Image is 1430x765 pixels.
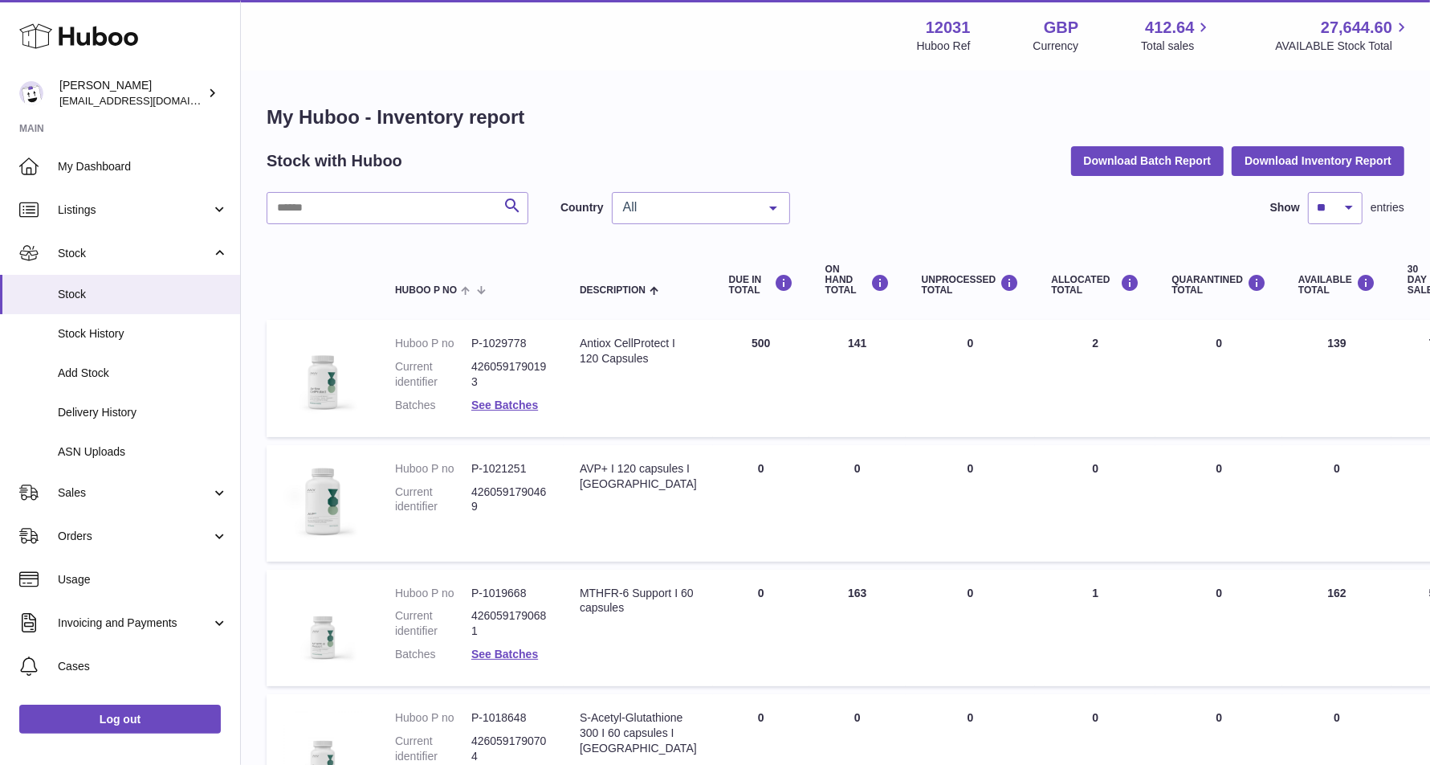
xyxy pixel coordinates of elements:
span: AVAILABLE Stock Total [1275,39,1411,54]
strong: 12031 [926,17,971,39]
span: Stock [58,287,228,302]
label: Show [1270,200,1300,215]
td: 0 [906,445,1036,562]
button: Download Inventory Report [1232,146,1404,175]
span: Add Stock [58,366,228,381]
td: 0 [906,320,1036,437]
div: ON HAND Total [825,264,890,297]
div: [PERSON_NAME] [59,78,204,108]
dd: P-1018648 [471,710,548,726]
a: Log out [19,705,221,734]
span: 412.64 [1145,17,1194,39]
div: UNPROCESSED Total [922,274,1020,296]
div: ALLOCATED Total [1051,274,1139,296]
td: 1 [1035,570,1155,687]
span: 27,644.60 [1321,17,1392,39]
h1: My Huboo - Inventory report [267,104,1404,130]
div: AVAILABLE Total [1298,274,1375,296]
td: 0 [809,445,906,562]
span: All [619,199,757,215]
span: [EMAIL_ADDRESS][DOMAIN_NAME] [59,94,236,107]
h2: Stock with Huboo [267,150,402,172]
dd: 4260591790193 [471,359,548,390]
span: Total sales [1141,39,1212,54]
td: 139 [1282,320,1391,437]
td: 0 [713,570,809,687]
td: 0 [1035,445,1155,562]
div: AVP+ I 120 capsules I [GEOGRAPHIC_DATA] [580,461,697,492]
dt: Huboo P no [395,710,471,726]
span: Delivery History [58,405,228,420]
label: Country [560,200,604,215]
a: See Batches [471,399,538,411]
span: entries [1371,200,1404,215]
dd: 4260591790469 [471,485,548,515]
div: Currency [1033,39,1079,54]
dd: P-1029778 [471,336,548,351]
span: Description [580,285,646,296]
span: Cases [58,659,228,674]
strong: GBP [1044,17,1078,39]
span: 0 [1216,462,1222,475]
div: QUARANTINED Total [1171,274,1266,296]
span: 0 [1216,711,1222,724]
span: Stock History [58,326,228,342]
dd: P-1019668 [471,586,548,601]
dt: Huboo P no [395,336,471,351]
td: 162 [1282,570,1391,687]
div: Antiox CellProtect I 120 Capsules [580,336,697,366]
span: Invoicing and Payments [58,616,211,631]
dt: Huboo P no [395,586,471,601]
span: My Dashboard [58,159,228,174]
td: 141 [809,320,906,437]
div: MTHFR-6 Support I 60 capsules [580,586,697,616]
img: product image [283,461,363,542]
td: 2 [1035,320,1155,437]
span: 0 [1216,587,1222,599]
dt: Current identifier [395,485,471,515]
span: Listings [58,202,211,218]
td: 0 [1282,445,1391,562]
dt: Batches [395,398,471,413]
td: 0 [906,570,1036,687]
img: admin@makewellforyou.com [19,81,43,105]
span: Huboo P no [395,285,457,296]
img: product image [283,586,363,666]
span: Sales [58,485,211,501]
button: Download Batch Report [1071,146,1224,175]
dd: 4260591790704 [471,734,548,764]
span: 0 [1216,337,1222,350]
div: DUE IN TOTAL [729,274,793,296]
img: product image [283,336,363,416]
dd: P-1021251 [471,461,548,477]
dt: Huboo P no [395,461,471,477]
span: Orders [58,529,211,544]
dt: Batches [395,647,471,662]
dt: Current identifier [395,734,471,764]
dt: Current identifier [395,608,471,639]
td: 163 [809,570,906,687]
span: Stock [58,246,211,261]
td: 500 [713,320,809,437]
a: See Batches [471,648,538,661]
a: 412.64 Total sales [1141,17,1212,54]
dd: 4260591790681 [471,608,548,639]
div: S-Acetyl-Glutathione 300 I 60 capsules I [GEOGRAPHIC_DATA] [580,710,697,756]
div: Huboo Ref [917,39,971,54]
td: 0 [713,445,809,562]
span: ASN Uploads [58,444,228,460]
span: Usage [58,572,228,587]
a: 27,644.60 AVAILABLE Stock Total [1275,17,1411,54]
dt: Current identifier [395,359,471,390]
